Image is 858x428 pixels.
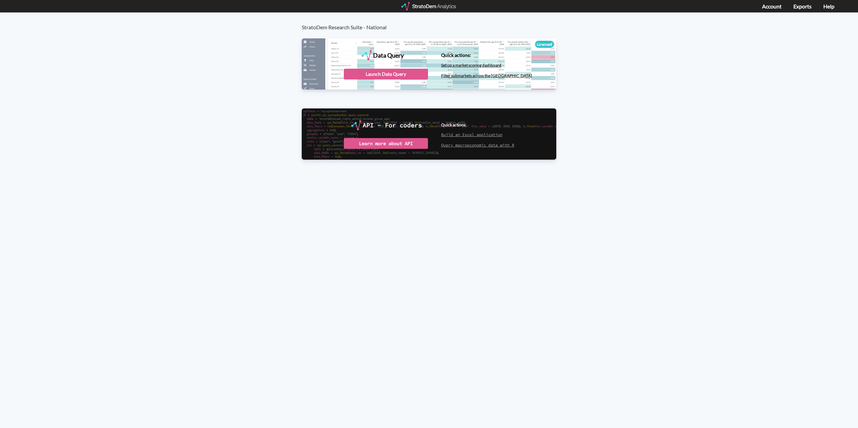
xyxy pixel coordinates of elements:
h4: Quick actions: [441,53,532,58]
a: Filter submarkets across the [GEOGRAPHIC_DATA] [441,73,532,78]
div: Learn more about API [344,138,428,149]
div: Launch Data Query [344,69,428,79]
div: Data Query [373,50,404,60]
a: Query macroeconomic data with R [441,142,514,147]
div: Licensed [535,41,554,48]
a: Build an Excel application [441,132,502,137]
a: Help [823,3,834,9]
h3: StratoDem Research Suite - National [302,12,563,30]
a: Exports [793,3,812,9]
a: Account [762,3,782,9]
div: API - For coders [363,120,422,130]
a: Set up a market scoring dashboard [441,63,501,68]
h4: Quick actions: [441,123,514,127]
